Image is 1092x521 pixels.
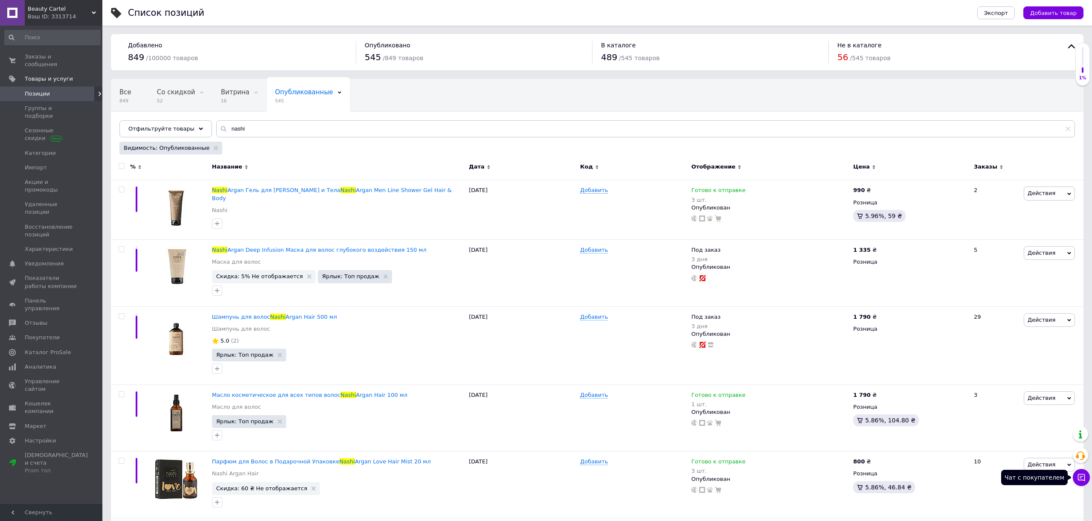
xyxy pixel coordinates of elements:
[340,458,355,465] span: Nashi
[467,180,578,240] div: [DATE]
[212,247,427,253] a: NashiArgan Deep Infusion Маска для волос глубокого воздействия 150 мл
[227,247,427,253] span: Argan Deep Infusion Маска для волос глубокого воздействия 150 мл
[691,256,720,262] div: 3 дня
[25,164,47,172] span: Импорт
[691,408,849,416] div: Опубликован
[212,458,340,465] span: Парфюм для Волос в Подарочной Упаковке
[28,5,92,13] span: Beauty Cartel
[25,467,88,474] div: Prom топ
[865,484,912,491] span: 5.86%, 46.84 ₴
[4,30,101,45] input: Поиск
[25,245,73,253] span: Характеристики
[580,163,593,171] span: Код
[691,475,849,483] div: Опубликован
[691,204,849,212] div: Опубликован
[212,314,337,320] a: Шампунь для волосNashiArgan Hair 500 мл
[691,323,720,329] div: 3 дня
[853,392,871,398] b: 1 790
[601,52,617,62] span: 489
[25,422,46,430] span: Маркет
[146,55,198,61] span: / 100000 товаров
[25,334,60,341] span: Покупатели
[853,247,871,253] b: 1 335
[25,53,79,68] span: Заказы и сообщения
[212,187,452,201] a: NashiArgan Гель для [PERSON_NAME] и ТелаNashiArgan Men Line Shower Gel Hair & Body
[1030,10,1077,16] span: Добавить товар
[969,240,1022,307] div: 5
[25,274,79,290] span: Показатели работы компании
[212,187,227,193] span: Nashi
[691,392,746,401] span: Готово к отправке
[580,247,608,253] span: Добавить
[216,419,273,424] span: Ярлык: Топ продаж
[212,458,431,465] a: Парфюм для Волос в Подарочной УпаковкеNashiArgan Love Hair Mist 20 мл
[1028,190,1055,196] span: Действия
[1001,470,1068,485] div: Чат с покупателем
[469,163,485,171] span: Дата
[212,392,340,398] span: Масло косметическое для всех типов волос
[25,400,79,415] span: Кошелек компании
[286,314,337,320] span: Argan Hair 500 мл
[853,187,865,193] b: 990
[212,247,227,253] span: Nashi
[157,98,195,104] span: 52
[691,187,746,196] span: Готово к отправке
[322,274,379,279] span: Ярлык: Топ продаж
[853,391,877,399] div: ₴
[275,98,333,104] span: 545
[28,13,102,20] div: Ваш ID: 3313714
[580,392,608,399] span: Добавить
[853,258,967,266] div: Розница
[25,90,50,98] span: Позиции
[969,180,1022,240] div: 2
[691,468,746,474] div: 3 шт.
[969,306,1022,384] div: 29
[1073,469,1090,486] button: Чат с покупателем
[119,88,131,96] span: Все
[853,199,967,207] div: Розница
[969,451,1022,518] div: 10
[977,6,1015,19] button: Экспорт
[155,186,197,229] img: Nashi Argan Гель для Душа Волос и Тела Nashi Argan Men Line Shower Gel Hair & Body
[25,260,64,268] span: Уведомления
[365,52,381,62] span: 545
[853,314,871,320] b: 1 790
[853,246,877,254] div: ₴
[212,403,261,411] a: Масло для волос
[853,325,967,333] div: Розница
[691,330,849,338] div: Опубликован
[130,163,136,171] span: %
[212,187,452,201] span: Argan Men Line Shower Gel Hair & Body
[853,458,871,466] div: ₴
[25,378,79,393] span: Управление сайтом
[850,55,891,61] span: / 545 товаров
[1076,75,1089,81] div: 1%
[128,125,195,132] span: Отфильтруйте товары
[212,470,259,477] a: Nashi Argan Hair
[216,274,303,279] span: Скидка: 5% Не отображается
[227,187,340,193] span: Argan Гель для [PERSON_NAME] и Тела
[25,363,56,371] span: Аналитика
[580,314,608,320] span: Добавить
[340,392,356,398] span: Nashi
[231,338,238,344] span: (2)
[691,247,720,256] span: Под заказ
[216,120,1075,137] input: Поиск по названию позиции, артикулу и поисковым запросам
[25,451,88,475] span: [DEMOGRAPHIC_DATA] и счета
[1028,250,1055,256] span: Действия
[340,187,356,193] span: Nashi
[865,212,902,219] span: 5.96%, 59 ₴
[853,470,967,477] div: Розница
[853,186,871,194] div: ₴
[1023,6,1083,19] button: Добавить товар
[691,314,720,323] span: Под заказ
[619,55,659,61] span: / 545 товаров
[128,42,162,49] span: Добавлено
[212,163,242,171] span: Название
[580,187,608,194] span: Добавить
[212,258,261,266] a: Маска для волос
[691,163,735,171] span: Отображение
[124,144,209,152] span: Видимость: Опубликованные
[119,98,131,104] span: 849
[969,384,1022,451] div: 3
